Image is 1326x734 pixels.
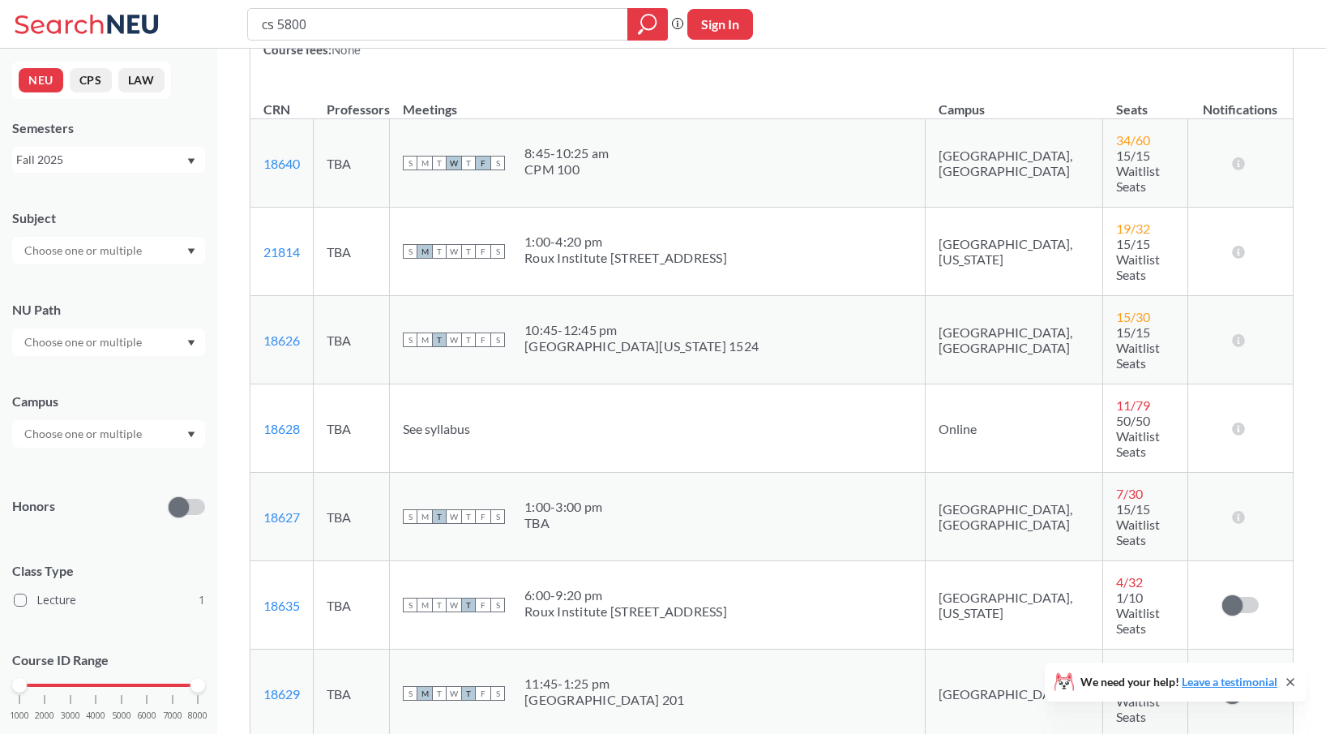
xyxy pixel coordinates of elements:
button: Sign In [687,9,753,40]
td: TBA [314,384,390,473]
a: 18640 [263,156,300,171]
div: Fall 2025Dropdown arrow [12,147,205,173]
span: 5000 [112,711,131,720]
input: Choose one or multiple [16,241,152,260]
div: Subject [12,209,205,227]
span: 7 / 30 [1116,486,1143,501]
p: Honors [12,497,55,516]
span: W [447,598,461,612]
div: Semesters [12,119,205,137]
div: 6:00 - 9:20 pm [524,587,727,603]
button: CPS [70,68,112,92]
td: TBA [314,296,390,384]
td: TBA [314,208,390,296]
span: T [461,509,476,524]
svg: Dropdown arrow [187,248,195,255]
span: 1/10 Waitlist Seats [1116,590,1160,636]
button: NEU [19,68,63,92]
span: 15/15 Waitlist Seats [1116,148,1160,194]
span: T [432,509,447,524]
span: S [403,686,417,701]
span: Class Type [12,562,205,580]
span: M [417,333,432,347]
a: 18628 [263,421,300,436]
span: S [490,244,505,259]
span: T [461,156,476,170]
span: W [447,156,461,170]
span: 3000 [61,711,80,720]
span: W [447,509,461,524]
div: CRN [263,101,290,118]
span: T [461,598,476,612]
td: TBA [314,561,390,650]
span: 11 / 79 [1116,397,1150,413]
span: F [476,156,490,170]
span: 34 / 60 [1116,132,1150,148]
span: 1000 [10,711,29,720]
span: 7000 [163,711,182,720]
span: 15/15 Waitlist Seats [1116,324,1160,371]
span: We need your help! [1080,676,1277,688]
svg: Dropdown arrow [187,158,195,165]
span: 8000 [188,711,207,720]
span: S [490,686,505,701]
span: 15/15 Waitlist Seats [1116,236,1160,282]
span: 15/15 Waitlist Seats [1116,501,1160,547]
div: Roux Institute [STREET_ADDRESS] [524,250,727,266]
span: S [403,244,417,259]
span: See syllabus [403,421,470,436]
span: F [476,509,490,524]
td: [GEOGRAPHIC_DATA], [US_STATE] [926,561,1103,650]
td: [GEOGRAPHIC_DATA], [GEOGRAPHIC_DATA] [926,296,1103,384]
div: Dropdown arrow [12,237,205,264]
span: S [403,598,417,612]
span: 15 / 30 [1116,309,1150,324]
div: 11:45 - 1:25 pm [524,676,684,692]
div: CPM 100 [524,161,609,178]
span: 4000 [86,711,105,720]
span: W [447,244,461,259]
svg: Dropdown arrow [187,431,195,438]
span: S [490,333,505,347]
td: [GEOGRAPHIC_DATA], [US_STATE] [926,208,1103,296]
span: M [417,686,432,701]
td: Online [926,384,1103,473]
span: T [461,333,476,347]
td: TBA [314,119,390,208]
span: S [403,333,417,347]
div: Fall 2025 [16,151,186,169]
td: [GEOGRAPHIC_DATA], [GEOGRAPHIC_DATA] [926,119,1103,208]
input: Choose one or multiple [16,424,152,444]
th: Campus [926,84,1103,119]
a: 18627 [263,509,300,525]
div: 8:45 - 10:25 am [524,145,609,161]
th: Professors [314,84,390,119]
span: S [490,156,505,170]
a: Leave a testimonial [1182,675,1277,689]
span: M [417,244,432,259]
a: 18626 [263,333,300,348]
td: TBA [314,473,390,561]
span: T [432,598,447,612]
th: Meetings [390,84,926,119]
span: T [461,686,476,701]
div: Dropdown arrow [12,420,205,448]
td: [GEOGRAPHIC_DATA], [GEOGRAPHIC_DATA] [926,473,1103,561]
span: F [476,686,490,701]
span: W [447,333,461,347]
span: T [432,333,447,347]
span: T [432,686,447,701]
a: 18635 [263,598,300,613]
div: NU Path [12,301,205,319]
span: 2000 [35,711,54,720]
svg: magnifying glass [638,13,657,36]
span: F [476,244,490,259]
span: None [331,42,361,57]
span: T [432,156,447,170]
span: W [447,686,461,701]
input: Class, professor, course number, "phrase" [260,11,616,38]
div: 1:00 - 3:00 pm [524,499,602,515]
label: Lecture [14,590,205,611]
span: 50/50 Waitlist Seats [1116,413,1160,459]
span: S [403,509,417,524]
